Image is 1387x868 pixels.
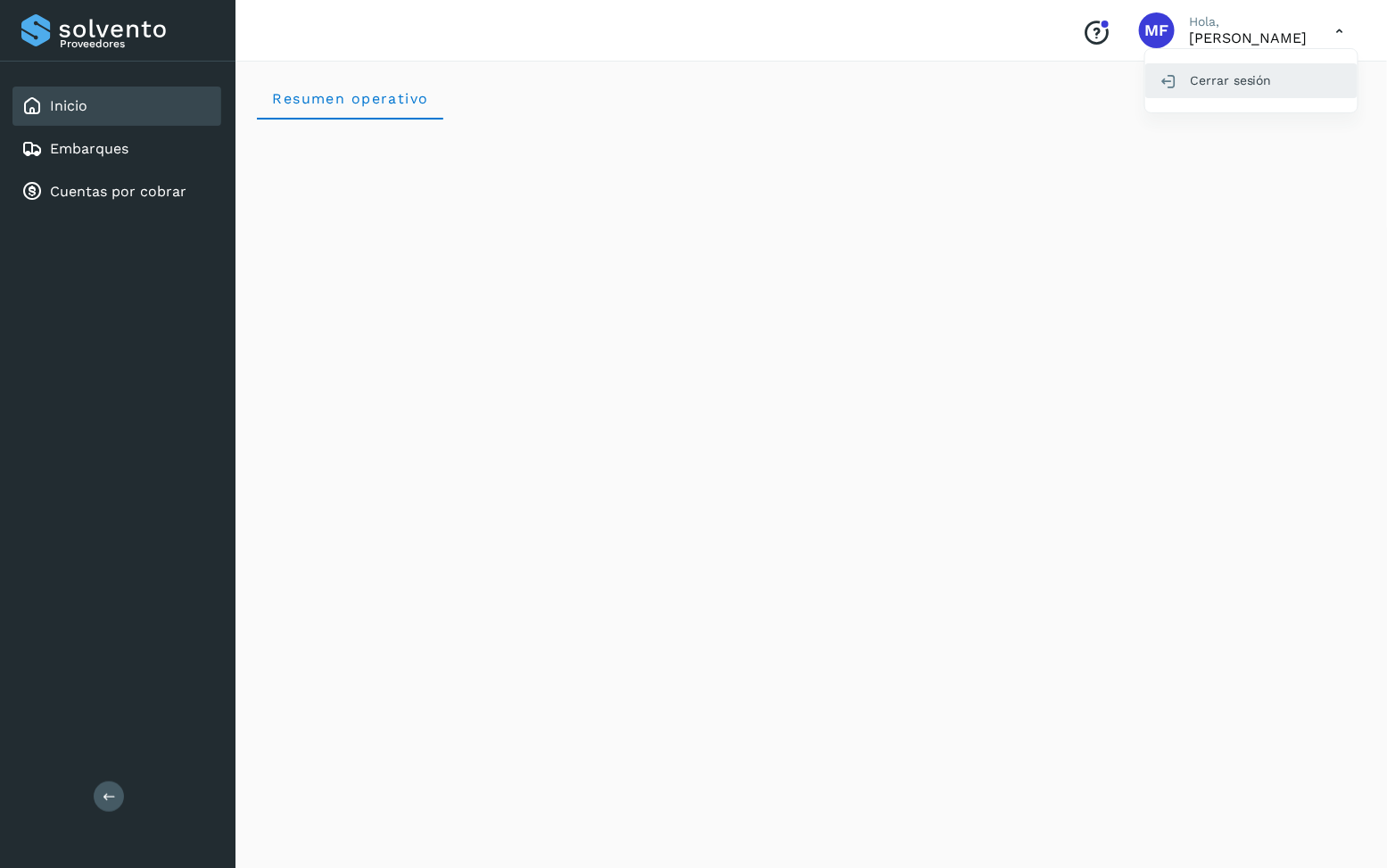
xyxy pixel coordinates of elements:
[60,37,214,50] p: Proveedores
[12,129,221,169] div: Embarques
[50,140,128,157] a: Embarques
[50,97,87,114] a: Inicio
[50,183,186,200] a: Cuentas por cobrar
[1145,63,1358,97] div: Cerrar sesión
[12,172,221,211] div: Cuentas por cobrar
[12,87,221,126] div: Inicio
